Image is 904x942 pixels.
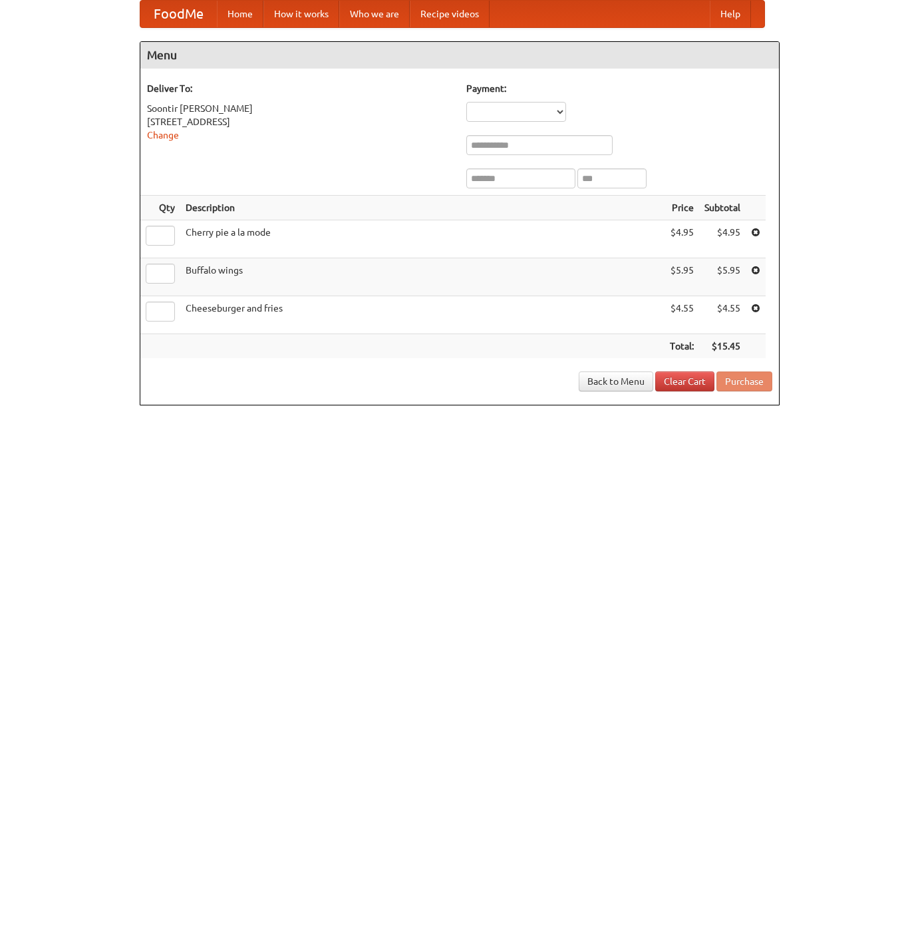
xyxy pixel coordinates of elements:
h5: Deliver To: [147,82,453,95]
th: Subtotal [699,196,746,220]
a: How it works [263,1,339,27]
td: Cherry pie a la mode [180,220,665,258]
td: Cheeseburger and fries [180,296,665,334]
a: Back to Menu [579,371,653,391]
a: FoodMe [140,1,217,27]
th: Total: [665,334,699,359]
th: Price [665,196,699,220]
h4: Menu [140,42,779,69]
td: $4.95 [665,220,699,258]
td: Buffalo wings [180,258,665,296]
div: Soontir [PERSON_NAME] [147,102,453,115]
a: Who we are [339,1,410,27]
th: $15.45 [699,334,746,359]
a: Change [147,130,179,140]
td: $4.55 [699,296,746,334]
h5: Payment: [466,82,772,95]
th: Qty [140,196,180,220]
td: $4.95 [699,220,746,258]
td: $4.55 [665,296,699,334]
a: Recipe videos [410,1,490,27]
td: $5.95 [665,258,699,296]
button: Purchase [716,371,772,391]
th: Description [180,196,665,220]
a: Home [217,1,263,27]
div: [STREET_ADDRESS] [147,115,453,128]
td: $5.95 [699,258,746,296]
a: Clear Cart [655,371,714,391]
a: Help [710,1,751,27]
